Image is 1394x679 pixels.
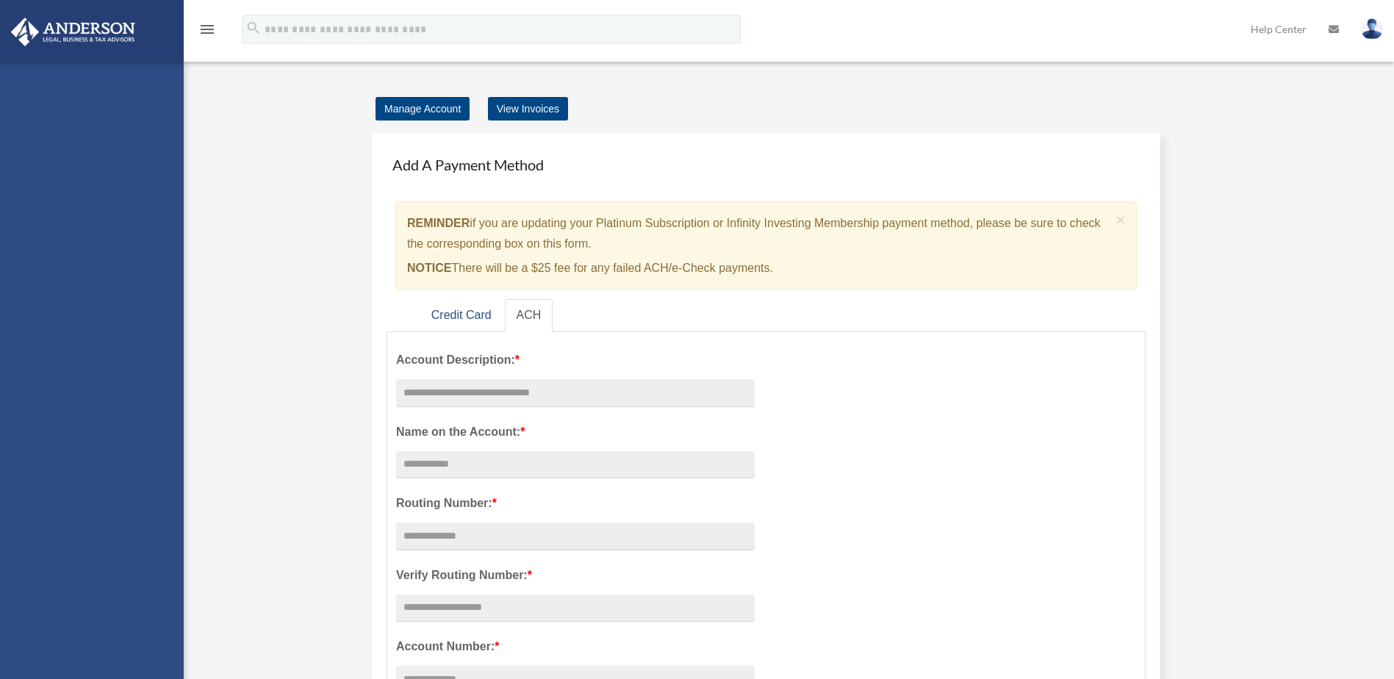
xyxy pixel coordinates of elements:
[387,148,1146,181] h4: Add A Payment Method
[376,97,470,121] a: Manage Account
[396,565,755,586] label: Verify Routing Number:
[396,493,755,514] label: Routing Number:
[198,21,216,38] i: menu
[420,299,503,332] a: Credit Card
[245,20,262,36] i: search
[407,262,451,274] strong: NOTICE
[396,422,755,442] label: Name on the Account:
[407,217,470,229] strong: REMINDER
[505,299,553,332] a: ACH
[1116,212,1126,227] button: Close
[1116,211,1126,228] span: ×
[7,18,140,46] img: Anderson Advisors Platinum Portal
[488,97,568,121] a: View Invoices
[407,258,1110,279] p: There will be a $25 fee for any failed ACH/e-Check payments.
[396,350,755,370] label: Account Description:
[395,201,1137,290] div: if you are updating your Platinum Subscription or Infinity Investing Membership payment method, p...
[396,636,755,657] label: Account Number:
[1361,18,1383,40] img: User Pic
[198,26,216,38] a: menu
